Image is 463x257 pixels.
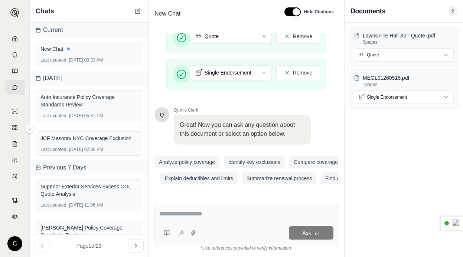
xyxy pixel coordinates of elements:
div: New Chat [40,45,137,53]
button: MEGL01260516.pdf1pages [354,74,454,88]
span: Hide Citations [304,9,334,15]
a: Legal Search Engine [5,209,25,224]
button: Compare coverage to industry standards [289,156,392,168]
span: Last updated: [40,113,68,119]
button: Identify key exclusions [224,156,285,168]
a: Home [5,31,25,46]
button: Remove [276,29,320,44]
span: Qumis Clerk [174,107,311,113]
h3: Documents [350,6,385,16]
button: New Chat [133,7,142,16]
div: [PERSON_NAME] Policy Coverage Standards Review [40,224,137,239]
a: Chat [5,80,25,95]
img: Expand sidebar [10,8,19,17]
span: 2 [448,6,457,16]
div: [DATE] 05:37 PM [40,113,137,119]
button: Ask [289,226,333,240]
button: Summarize renewal process [242,172,317,184]
div: *Use references provided to verify information. [154,245,338,251]
p: MEGL01260516.pdf [363,74,454,82]
p: Lawns Fire Hall XpT Quote .pdf [363,32,454,39]
button: Explain deductibles and limits [160,172,238,184]
div: Current [30,23,148,37]
div: Superior Exterior Services Excess CGL Quote Analysis [40,183,137,198]
span: Last updated: [40,146,68,152]
p: 1 pages [363,82,454,88]
button: Lawns Fire Hall XpT Quote .pdf5pages [354,32,454,45]
span: Last updated: [40,57,68,63]
button: Remove [276,65,320,80]
div: [DATE] [30,71,148,86]
span: Chats [36,6,54,16]
div: Auto Insurance Policy Coverage Standards Review [40,93,137,108]
a: Prompt Library [5,64,25,79]
div: Edit Title [151,8,275,20]
a: Contract Analysis [5,193,25,208]
a: Single Policy [5,104,25,119]
span: Page 1 of 23 [76,242,102,250]
div: Previous 7 Days [30,160,148,175]
p: 5 pages [363,39,454,45]
a: Documents Vault [5,47,25,62]
a: Policy Comparisons [5,120,25,135]
a: Coverage Table [5,169,25,184]
a: Custom Report [5,153,25,168]
span: Ask [302,230,311,236]
span: New Chat [151,8,183,20]
span: Hello [160,111,164,118]
div: JCF Masonry NYC Coverage Exclusion [40,135,137,142]
button: Expand sidebar [7,5,22,20]
button: Analyze policy coverage [154,156,219,168]
a: Claim Coverage [5,136,25,151]
button: Find contact information [321,172,385,184]
span: Last updated: [40,202,68,208]
button: Expand sidebar [25,124,34,133]
div: [DATE] 09:33 AM [40,57,137,63]
div: C [7,236,22,251]
p: Great! Now you can ask any question about this document or select an option below. [180,121,305,138]
div: [DATE] 11:06 AM [40,202,137,208]
div: [DATE] 02:36 PM [40,146,137,152]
